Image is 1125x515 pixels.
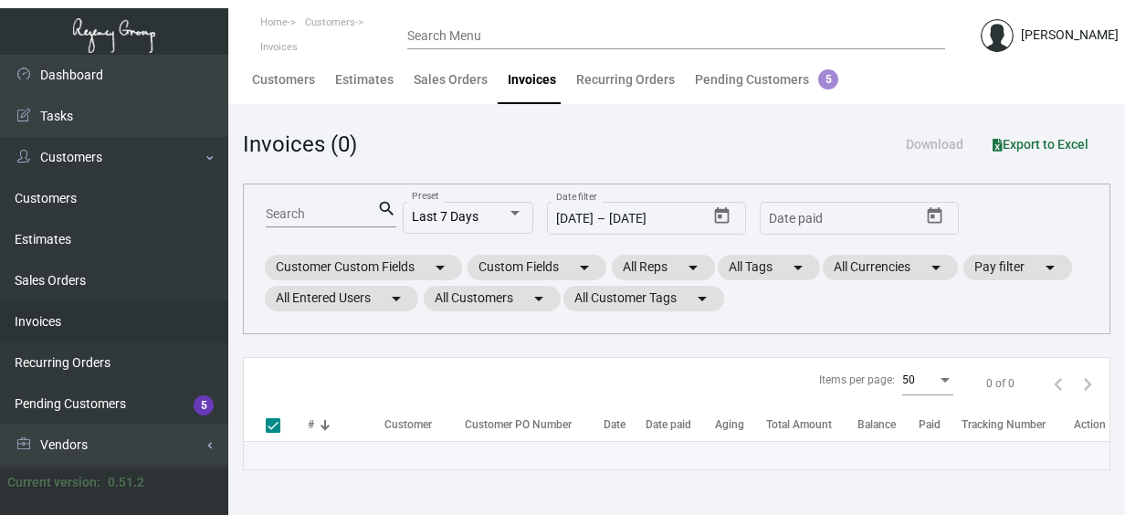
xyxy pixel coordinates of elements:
[465,416,604,433] div: Customer PO Number
[429,257,451,279] mat-icon: arrow_drop_down
[925,257,947,279] mat-icon: arrow_drop_down
[7,473,100,492] div: Current version:
[707,202,736,231] button: Open calendar
[468,255,606,280] mat-chip: Custom Fields
[1074,409,1109,441] th: Action
[691,288,713,310] mat-icon: arrow_drop_down
[424,286,561,311] mat-chip: All Customers
[715,416,766,433] div: Aging
[563,286,724,311] mat-chip: All Customer Tags
[646,416,691,433] div: Date paid
[919,416,941,433] div: Paid
[962,416,1046,433] div: Tracking Number
[857,416,896,433] div: Balance
[766,416,832,433] div: Total Amount
[604,416,626,433] div: Date
[963,255,1072,280] mat-chip: Pay filter
[646,416,715,433] div: Date paid
[612,255,715,280] mat-chip: All Reps
[609,212,681,226] input: End date
[962,416,1074,433] div: Tracking Number
[308,416,384,433] div: #
[573,257,595,279] mat-icon: arrow_drop_down
[769,212,825,226] input: Start date
[906,137,963,152] span: Download
[305,16,355,28] span: Customers
[1044,369,1073,398] button: Previous page
[857,416,919,433] div: Balance
[682,257,704,279] mat-icon: arrow_drop_down
[508,70,556,89] div: Invoices
[891,128,978,161] button: Download
[265,255,462,280] mat-chip: Customer Custom Fields
[260,41,298,53] span: Invoices
[414,70,488,89] div: Sales Orders
[1073,369,1102,398] button: Next page
[902,374,953,387] mat-select: Items per page:
[556,212,594,226] input: Start date
[384,416,432,433] div: Customer
[604,416,647,433] div: Date
[377,198,396,220] mat-icon: search
[695,70,838,89] div: Pending Customers
[978,128,1103,161] button: Export to Excel
[920,202,949,231] button: Open calendar
[902,373,915,386] span: 50
[823,255,958,280] mat-chip: All Currencies
[715,416,744,433] div: Aging
[597,212,605,226] span: –
[819,372,895,388] div: Items per page:
[252,70,315,89] div: Customers
[265,286,418,311] mat-chip: All Entered Users
[718,255,820,280] mat-chip: All Tags
[465,416,572,433] div: Customer PO Number
[993,137,1088,152] span: Export to Excel
[108,473,144,492] div: 0.51.2
[412,209,478,224] span: Last 7 Days
[787,257,809,279] mat-icon: arrow_drop_down
[243,128,357,161] div: Invoices (0)
[308,416,314,433] div: #
[766,416,857,433] div: Total Amount
[986,375,1015,392] div: 0 of 0
[1039,257,1061,279] mat-icon: arrow_drop_down
[919,416,962,433] div: Paid
[385,288,407,310] mat-icon: arrow_drop_down
[260,16,288,28] span: Home
[528,288,550,310] mat-icon: arrow_drop_down
[841,212,913,226] input: End date
[576,70,675,89] div: Recurring Orders
[981,19,1014,52] img: admin@bootstrapmaster.com
[335,70,394,89] div: Estimates
[384,416,456,433] div: Customer
[1021,26,1119,45] div: [PERSON_NAME]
